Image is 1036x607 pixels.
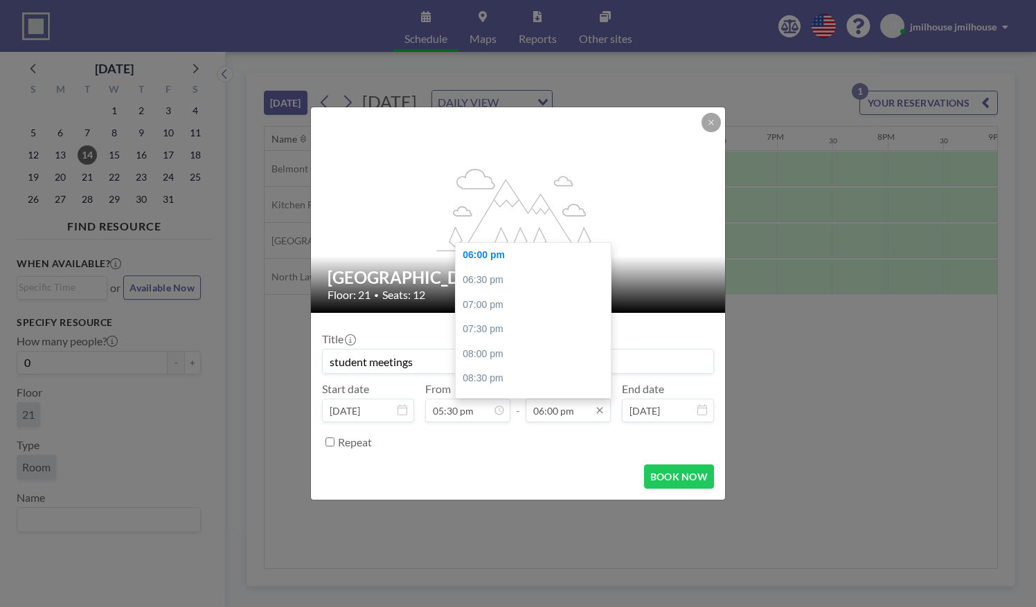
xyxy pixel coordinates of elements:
[456,317,618,342] div: 07:30 pm
[425,382,451,396] label: From
[328,288,370,302] span: Floor: 21
[322,332,355,346] label: Title
[322,382,369,396] label: Start date
[456,293,618,318] div: 07:00 pm
[328,267,710,288] h2: [GEOGRAPHIC_DATA]
[323,350,713,373] input: jmilhouse's reservation
[456,243,618,268] div: 06:00 pm
[516,387,520,417] span: -
[456,366,618,391] div: 08:30 pm
[456,268,618,293] div: 06:30 pm
[382,288,425,302] span: Seats: 12
[374,290,379,300] span: •
[644,464,714,489] button: BOOK NOW
[456,391,618,416] div: 09:00 pm
[456,342,618,367] div: 08:00 pm
[338,435,372,449] label: Repeat
[622,382,664,396] label: End date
